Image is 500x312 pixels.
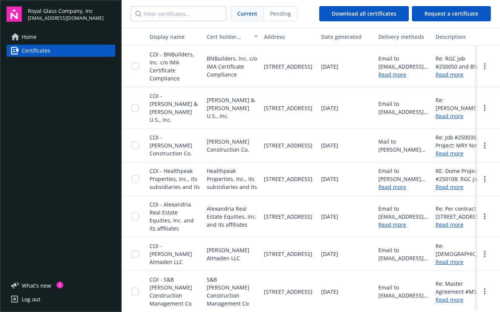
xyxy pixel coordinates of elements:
span: Pending [264,6,297,21]
div: Re: Per contract for [STREET_ADDRESS][PERSON_NAME][PERSON_NAME], [STREET_ADDRESS][PERSON_NAME] Al... [436,205,487,221]
div: Email to [EMAIL_ADDRESS][DOMAIN_NAME] [378,100,429,116]
div: Re: [PERSON_NAME] Park Properties; vendor COI for future jobs (no current jobs) Evidence of Cover... [436,96,487,112]
span: Request a certificate [424,10,478,17]
span: [DATE] [321,62,338,70]
div: Date generated [321,33,372,41]
a: Home [6,31,115,43]
input: Toggle Row Selected [131,175,139,183]
button: Download all certificates [319,6,409,21]
span: [STREET_ADDRESS] [264,213,312,221]
a: Read more [436,149,487,157]
button: What's new1 [6,282,63,290]
span: Current [237,10,257,18]
a: more [480,250,489,259]
a: Read more [378,221,406,228]
div: 1 [56,282,63,288]
a: more [480,62,489,71]
input: Toggle Row Selected [131,250,139,258]
span: [STREET_ADDRESS] [264,250,312,258]
span: [STREET_ADDRESS] [264,175,312,183]
div: Cert holder name [207,33,249,41]
span: [STREET_ADDRESS] [264,141,312,149]
button: Delivery methods [375,27,432,46]
span: [PERSON_NAME] Construction Co. [207,138,258,154]
span: [DATE] [321,104,338,112]
span: Healthpeak Properties, Inc., its subsidiaries and its [207,167,258,191]
div: Download all certificates [332,6,396,21]
button: Cert holder name [204,27,261,46]
div: Delivery methods [378,33,429,41]
img: navigator-logo.svg [6,6,22,22]
span: [STREET_ADDRESS] [264,62,312,70]
a: Read more [378,71,406,78]
a: Read more [436,258,487,266]
div: Re: Job #250038, Project: MRY New Terminal Facility. RGC Job #250038. [PERSON_NAME] Construction ... [436,133,487,149]
div: Email to [EMAIL_ADDRESS][DOMAIN_NAME] [378,283,429,299]
span: [DATE] [321,288,338,296]
input: Toggle Row Selected [131,142,139,149]
a: more [480,103,489,112]
span: BNBuilders, Inc. c/o IMA Certificate Compliance [207,54,258,78]
span: [PERSON_NAME] & [PERSON_NAME] U.S., Inc. [207,96,258,120]
div: Mail to [PERSON_NAME] Construction Co., [STREET_ADDRESS] [378,138,429,154]
a: Read more [378,183,406,190]
span: COI - S&B [PERSON_NAME] Construction Management Co [150,276,192,307]
a: more [480,174,489,184]
span: Alexandria Real Estate Equities, Inc. and its affiliates [207,205,258,229]
span: Royal Glass Company, Inc [28,7,104,15]
span: [EMAIL_ADDRESS][DOMAIN_NAME] [28,15,104,22]
span: COI - [PERSON_NAME] & [PERSON_NAME] U.S., Inc. [150,92,198,123]
div: Email to [EMAIL_ADDRESS][DOMAIN_NAME] [378,205,429,221]
span: COI - Alexandria Real Estate Equities, Inc. and its affiliates [150,201,194,232]
div: RE: Dome Project #250108; RGC job #240078 - BMS SFBA - Demoliton and Early Release, [STREET_ADDRE... [436,167,487,183]
span: [DATE] [321,213,338,221]
span: Home [22,31,37,43]
input: Filter certificates... [131,6,226,21]
button: Royal Glass Company, Inc[EMAIL_ADDRESS][DOMAIN_NAME] [28,6,115,22]
a: more [480,287,489,296]
span: Certificates [22,45,50,57]
span: [STREET_ADDRESS] [264,104,312,112]
div: Address [264,33,315,41]
input: Toggle Row Selected [131,288,139,295]
span: [DATE] [321,141,338,149]
input: Toggle Row Selected [131,62,139,70]
span: [DATE] [321,175,338,183]
span: COI - [PERSON_NAME] Construction Co. [150,134,192,157]
a: more [480,141,489,150]
div: Description [436,33,487,41]
div: Display name [150,33,201,41]
a: Read more [436,112,487,120]
span: [DATE] [321,250,338,258]
div: Re: Master Agreement #MSA-2025-08.02, Work order #S22-5631-08B, Project: [GEOGRAPHIC_DATA] - [GEO... [436,280,487,296]
span: Pending [270,10,291,18]
button: Description [432,27,490,46]
span: [STREET_ADDRESS] [264,288,312,296]
span: COI - [PERSON_NAME] Almaden LLC [150,242,192,266]
button: Display name [146,27,204,46]
div: Email to [EMAIL_ADDRESS][DOMAIN_NAME] [378,54,429,70]
a: Read more [436,221,487,229]
span: COI - BNBuilders, Inc. c/o IMA Certificate Compliance [150,51,194,82]
a: Certificates [6,45,115,57]
div: Re: [DEMOGRAPHIC_DATA] work at [STREET_ADDRESS][PERSON_NAME], for [PERSON_NAME] Almaden LLC, (“Ow... [436,242,487,258]
span: COI - Healthpeak Properties, Inc., its subsidiaries and its [150,167,200,190]
div: Email to [EMAIL_ADDRESS][PERSON_NAME][DOMAIN_NAME] [378,246,429,262]
span: What ' s new [22,282,51,290]
a: Read more [436,70,487,78]
a: more [480,212,489,221]
span: [PERSON_NAME] Almaden LLC [207,246,258,262]
a: Read more [436,183,487,191]
div: Email to [PERSON_NAME][EMAIL_ADDRESS][DOMAIN_NAME] [378,167,429,183]
input: Toggle Row Selected [131,104,139,112]
button: Address [261,27,318,46]
button: Date generated [318,27,375,46]
button: Request a certificate [412,6,491,21]
div: Re: RGC Job #250050 and BNB Job #225015 - Softbank [GEOGRAPHIC_DATA], [STREET_ADDRESS] BNBuilders... [436,54,487,70]
div: Log out [22,293,40,306]
input: Toggle Row Selected [131,213,139,220]
span: S&B [PERSON_NAME] Construction Management Co [207,275,258,307]
a: Read more [436,296,487,304]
